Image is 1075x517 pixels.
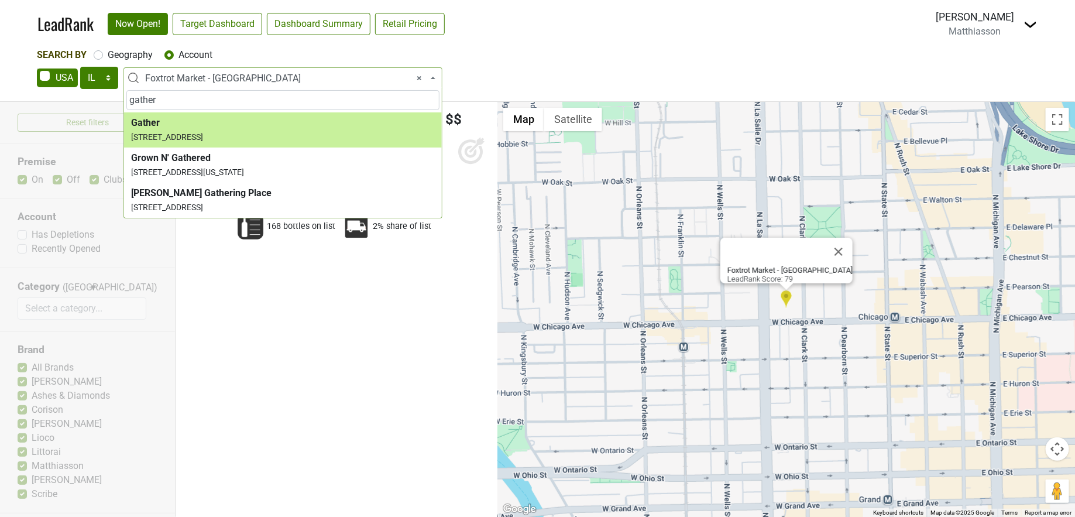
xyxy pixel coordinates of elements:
[544,108,602,131] button: Show satellite imagery
[375,13,445,35] a: Retail Pricing
[145,71,428,85] span: Foxtrot Market - River North
[131,117,160,128] b: Gather
[1046,480,1069,503] button: Drag Pegman onto the map to open Street View
[936,9,1014,25] div: [PERSON_NAME]
[131,203,203,212] small: [STREET_ADDRESS]
[178,48,212,62] label: Account
[727,266,853,283] div: LeadRank Score: 79
[123,67,442,88] span: Foxtrot Market - River North
[342,213,370,241] img: Percent Distributor Share
[1024,18,1038,32] img: Dropdown Menu
[267,221,335,232] span: 168 bottles on list
[417,71,422,85] span: Remove all items
[727,266,853,275] b: Foxtrot Market - [GEOGRAPHIC_DATA]
[503,108,544,131] button: Show street map
[500,502,539,517] a: Open this area in Google Maps (opens a new window)
[267,13,370,35] a: Dashboard Summary
[435,111,462,128] span: | $$
[173,13,262,35] a: Target Dashboard
[873,509,923,517] button: Keyboard shortcuts
[373,221,431,232] span: 2% share of list
[131,167,244,177] small: [STREET_ADDRESS][US_STATE]
[37,49,87,60] span: Search By
[131,187,272,198] b: [PERSON_NAME] Gathering Place
[930,509,994,516] span: Map data ©2025 Google
[780,290,792,309] div: Foxtrot Market - River North
[108,13,168,35] a: Now Open!
[949,26,1001,37] span: Matthiasson
[1025,509,1071,516] a: Report a map error
[1046,437,1069,461] button: Map camera controls
[236,213,265,241] img: Wine List
[131,152,211,163] b: Grown N' Gathered
[825,238,853,266] button: Close
[37,12,94,36] a: LeadRank
[108,48,153,62] label: Geography
[131,132,203,142] small: [STREET_ADDRESS]
[1046,108,1069,131] button: Toggle fullscreen view
[500,502,539,517] img: Google
[1001,509,1018,516] a: Terms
